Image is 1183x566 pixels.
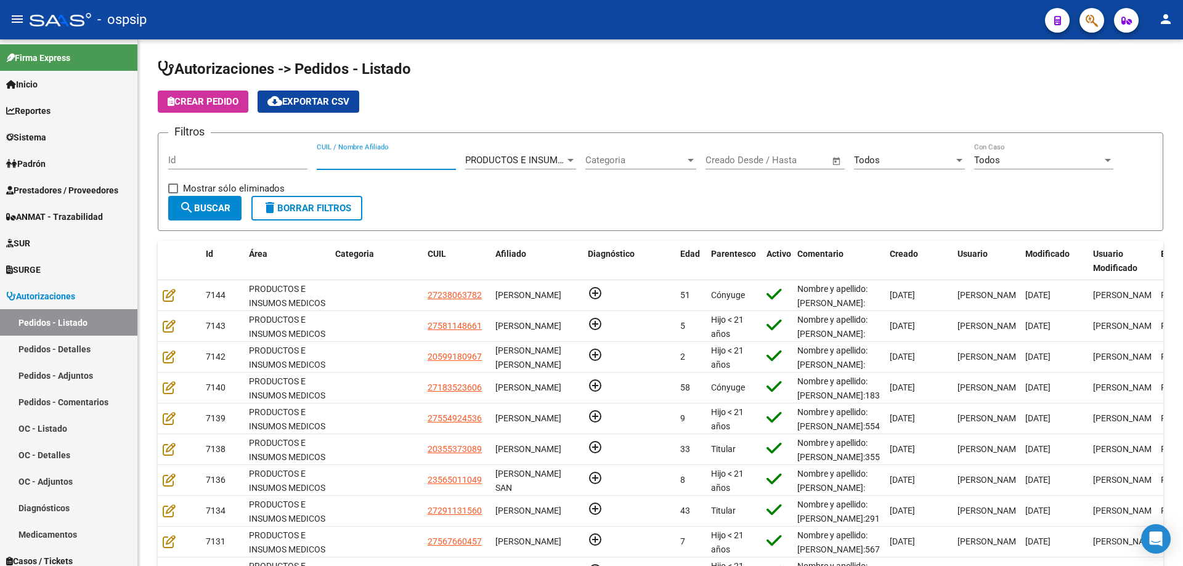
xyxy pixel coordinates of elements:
[249,438,325,462] span: PRODUCTOS E INSUMOS MEDICOS
[890,290,915,300] span: [DATE]
[428,413,482,423] span: 27554924536
[6,289,75,303] span: Autorizaciones
[588,501,603,516] mat-icon: add_circle_outline
[1093,536,1159,546] span: [PERSON_NAME]
[465,155,612,166] span: PRODUCTOS E INSUMOS MEDICOS
[885,241,953,281] datatable-header-cell: Creado
[244,241,330,281] datatable-header-cell: Área
[428,444,482,454] span: 20355373089
[711,249,756,259] span: Parentesco
[1093,475,1159,485] span: [PERSON_NAME]
[206,290,226,300] span: 7144
[675,241,706,281] datatable-header-cell: Edad
[797,315,919,493] span: Nombre y apellido: [PERSON_NAME]: 58114866 Dirección: Ex combatientes de [STREET_ADDRESS][PERSON_...
[267,94,282,108] mat-icon: cloud_download
[495,444,561,454] span: [PERSON_NAME]
[428,506,482,515] span: 27291131560
[206,413,226,423] span: 7139
[158,60,411,78] span: Autorizaciones -> Pedidos - Listado
[495,382,561,392] span: [PERSON_NAME]
[890,321,915,331] span: [DATE]
[428,249,446,259] span: CUIL
[495,249,526,259] span: Afiliado
[711,530,744,554] span: Hijo < 21 años
[1025,290,1051,300] span: [DATE]
[711,382,745,392] span: Cónyuge
[1093,506,1159,515] span: [PERSON_NAME]
[957,352,1023,362] span: [PERSON_NAME]
[957,536,1023,546] span: [PERSON_NAME]
[974,155,1000,166] span: Todos
[711,290,745,300] span: Cónyuge
[588,286,603,301] mat-icon: add_circle_outline
[680,475,685,485] span: 8
[1025,506,1051,515] span: [DATE]
[830,154,844,168] button: Open calendar
[711,407,744,431] span: Hijo < 21 años
[1025,444,1051,454] span: [DATE]
[1158,12,1173,26] mat-icon: person
[168,96,238,107] span: Crear Pedido
[249,407,325,431] span: PRODUCTOS E INSUMOS MEDICOS
[797,499,905,565] span: Nombre y apellido: [PERSON_NAME]:29113156 Paciente internada en el Hospital italiano Rosario
[957,382,1023,392] span: [PERSON_NAME]
[249,315,325,339] span: PRODUCTOS E INSUMOS MEDICOS
[705,155,755,166] input: Fecha inicio
[588,471,603,485] mat-icon: add_circle_outline
[6,51,70,65] span: Firma Express
[6,263,41,277] span: SURGE
[179,203,230,214] span: Buscar
[588,378,603,393] mat-icon: add_circle_outline
[890,506,915,515] span: [DATE]
[588,317,603,331] mat-icon: add_circle_outline
[953,241,1020,281] datatable-header-cell: Usuario
[1093,444,1159,454] span: [PERSON_NAME]
[249,530,325,554] span: PRODUCTOS E INSUMOS MEDICOS
[957,413,1023,423] span: [PERSON_NAME]
[206,506,226,515] span: 7134
[766,155,826,166] input: Fecha fin
[890,352,915,362] span: [DATE]
[585,155,685,166] span: Categoria
[206,352,226,362] span: 7142
[797,376,905,428] span: Nombre y apellido: [PERSON_NAME]:18352360 Sanatorio nuestra [PERSON_NAME]
[711,315,744,339] span: Hijo < 21 años
[1025,352,1051,362] span: [DATE]
[1025,321,1051,331] span: [DATE]
[711,444,736,454] span: Titular
[588,440,603,455] mat-icon: add_circle_outline
[957,506,1023,515] span: [PERSON_NAME]
[428,290,482,300] span: 27238063782
[168,196,242,220] button: Buscar
[249,249,267,259] span: Área
[428,475,482,485] span: 23565011049
[6,157,46,171] span: Padrón
[797,284,876,420] span: Nombre y apellido: [PERSON_NAME]: 23806378 Dirección: [PERSON_NAME][STREET_ADDRESS][PERSON_NAME] ...
[957,249,988,259] span: Usuario
[1088,241,1156,281] datatable-header-cell: Usuario Modificado
[206,475,226,485] span: 7136
[158,91,248,113] button: Crear Pedido
[495,413,561,423] span: [PERSON_NAME]
[6,78,38,91] span: Inicio
[1020,241,1088,281] datatable-header-cell: Modificado
[680,290,690,300] span: 51
[6,184,118,197] span: Prestadores / Proveedores
[711,506,736,515] span: Titular
[1093,290,1159,300] span: [PERSON_NAME]
[1025,536,1051,546] span: [DATE]
[183,181,285,196] span: Mostrar sólo eliminados
[6,104,51,118] span: Reportes
[1025,413,1051,423] span: [DATE]
[766,249,791,259] span: Activo
[583,241,675,281] datatable-header-cell: Diagnóstico
[1093,413,1159,423] span: [PERSON_NAME]
[1025,382,1051,392] span: [DATE]
[206,444,226,454] span: 7138
[10,12,25,26] mat-icon: menu
[680,444,690,454] span: 33
[201,241,244,281] datatable-header-cell: Id
[168,123,211,140] h3: Filtros
[490,241,583,281] datatable-header-cell: Afiliado
[957,290,1023,300] span: [PERSON_NAME]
